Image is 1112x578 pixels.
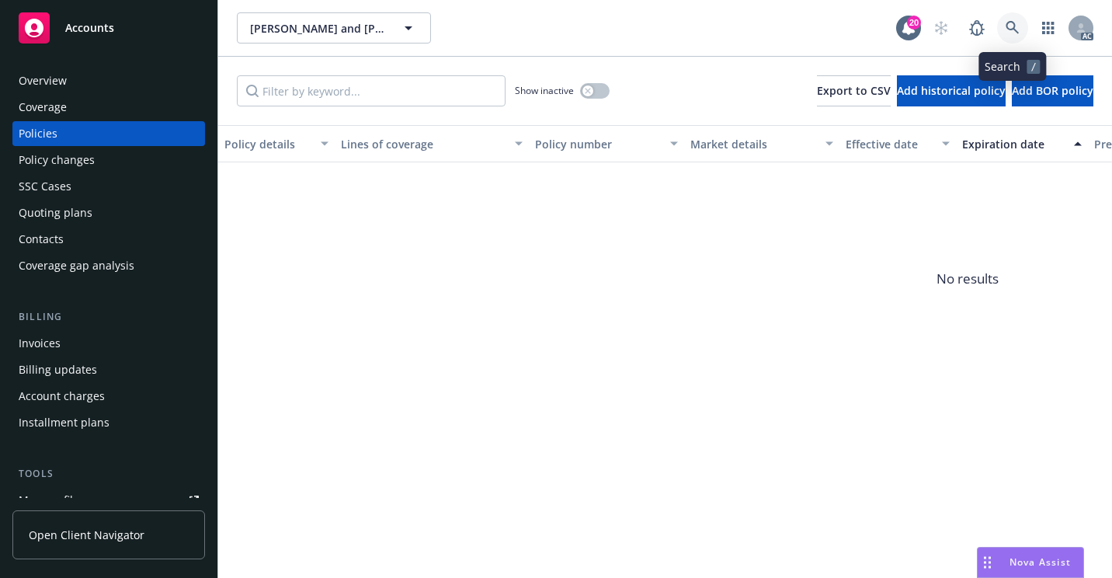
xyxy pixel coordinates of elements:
a: Coverage gap analysis [12,253,205,278]
div: Market details [690,136,816,152]
div: Policy changes [19,148,95,172]
a: SSC Cases [12,174,205,199]
a: Contacts [12,227,205,252]
div: Quoting plans [19,200,92,225]
button: Expiration date [956,125,1088,162]
span: Nova Assist [1009,555,1071,569]
div: Coverage [19,95,67,120]
input: Filter by keyword... [237,75,506,106]
a: Manage files [12,488,205,513]
div: Effective date [846,136,933,152]
a: Invoices [12,331,205,356]
div: Lines of coverage [341,136,506,152]
div: Coverage gap analysis [19,253,134,278]
button: Export to CSV [817,75,891,106]
div: Policy details [224,136,311,152]
a: Policy changes [12,148,205,172]
div: SSC Cases [19,174,71,199]
button: Nova Assist [977,547,1084,578]
a: Overview [12,68,205,93]
a: Coverage [12,95,205,120]
button: Lines of coverage [335,125,529,162]
a: Report a Bug [961,12,992,44]
span: Accounts [65,22,114,34]
button: Effective date [839,125,956,162]
a: Start snowing [926,12,957,44]
span: [PERSON_NAME] and [PERSON_NAME] [250,20,384,37]
div: Drag to move [978,548,997,577]
button: Market details [684,125,839,162]
button: [PERSON_NAME] and [PERSON_NAME] [237,12,431,44]
button: Policy number [529,125,684,162]
div: Account charges [19,384,105,409]
a: Accounts [12,6,205,50]
span: Add historical policy [897,83,1006,98]
a: Search [997,12,1028,44]
div: Installment plans [19,410,109,435]
div: Billing updates [19,357,97,382]
div: Tools [12,466,205,482]
a: Quoting plans [12,200,205,225]
button: Policy details [218,125,335,162]
a: Installment plans [12,410,205,435]
div: Policies [19,121,57,146]
a: Switch app [1033,12,1064,44]
div: 20 [907,16,921,30]
span: Show inactive [515,84,574,97]
div: Contacts [19,227,64,252]
div: Billing [12,309,205,325]
a: Account charges [12,384,205,409]
span: Add BOR policy [1012,83,1093,98]
span: Open Client Navigator [29,527,144,543]
div: Manage files [19,488,85,513]
div: Expiration date [962,136,1065,152]
div: Invoices [19,331,61,356]
div: Policy number [535,136,661,152]
button: Add BOR policy [1012,75,1093,106]
span: Export to CSV [817,83,891,98]
button: Add historical policy [897,75,1006,106]
a: Policies [12,121,205,146]
div: Overview [19,68,67,93]
a: Billing updates [12,357,205,382]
